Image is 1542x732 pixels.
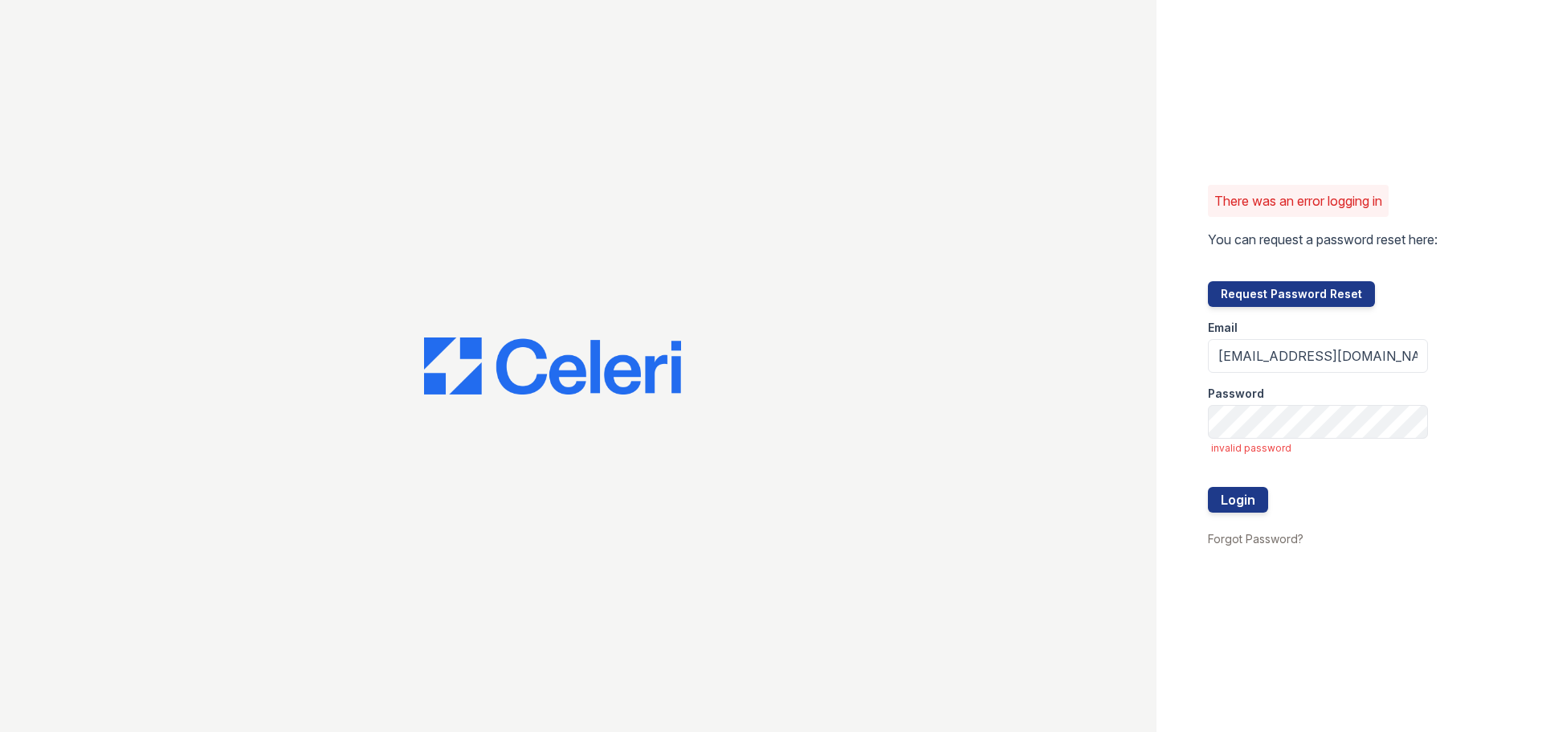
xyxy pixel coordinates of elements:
[1208,487,1268,513] button: Login
[1208,532,1303,546] a: Forgot Password?
[1208,230,1438,249] p: You can request a password reset here:
[424,337,681,395] img: CE_Logo_Blue-a8612792a0a2168367f1c8372b55b34899dd931a85d93a1a3d3e32e68fde9ad4.png
[1211,442,1428,455] span: invalid password
[1208,320,1238,336] label: Email
[1214,191,1382,211] p: There was an error logging in
[1208,386,1264,402] label: Password
[1208,281,1375,307] button: Request Password Reset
